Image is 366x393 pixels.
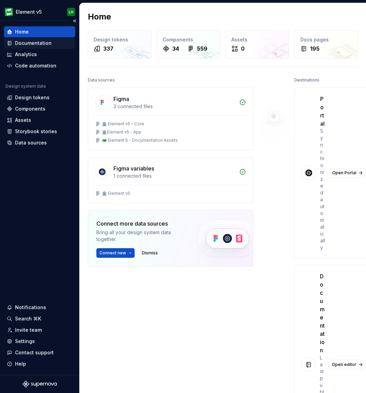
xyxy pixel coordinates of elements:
div: 🏛️Element v5 - App [102,129,141,135]
a: Figma variables1 connected files🏛️ Element v5 [88,157,253,203]
span: Open Portal [332,170,356,176]
div: Figma variables [113,164,154,173]
div: Notifications [15,304,46,311]
div: Docs pages [300,36,352,43]
a: Code automation [4,60,75,71]
div: Portal [320,95,325,128]
div: 559 [197,45,207,53]
div: 337 [103,45,113,53]
div: Figma [113,95,129,103]
a: Design tokens337 [88,30,151,59]
div: Home [15,28,29,35]
a: Settings [4,336,75,347]
div: 34 [172,45,179,53]
div: 🐲 Element 5 - Documentation Assets [102,138,178,143]
a: Invite team [4,325,75,335]
a: Storybook stories [4,126,75,137]
button: Dismiss [139,248,161,258]
div: Data sources [15,139,47,146]
div: Invite team [15,327,42,333]
div: Destinations [294,75,320,85]
div: Code automation [15,62,56,69]
div: Element v5 [16,9,42,15]
div: Design tokens [15,94,50,101]
button: Element v5LH [1,4,78,19]
div: Synchronized automatically [320,128,325,251]
button: Help [4,358,75,369]
div: Components [163,36,215,43]
div: LH [69,9,73,15]
a: Analytics [4,49,75,60]
a: Assets [4,115,75,126]
a: Assets0 [226,30,289,59]
div: Documentation [320,272,325,354]
svg: Supernova Logo [23,381,57,388]
a: Open editor [329,360,365,369]
a: Documentation [4,38,75,49]
div: Help [15,360,26,367]
button: Notifications [4,302,75,313]
button: Connect new [96,248,135,258]
div: Storybook stories [15,128,57,135]
div: Settings [15,338,35,345]
div: Data sources [88,75,115,85]
span: Dismiss [142,250,158,256]
a: Home [4,26,75,37]
div: Bring all your design system data together. [96,229,185,243]
a: Figma3 connected files🏛️ Element v5 - Core🏛️Element v5 - App🐲 Element 5 - Documentation Assets [88,88,253,150]
a: Docs pages195 [295,30,358,59]
div: Design system data [5,84,46,89]
div: 1 connected files [113,173,235,179]
div: Documentation [15,40,52,47]
div: Connect more data sources [96,219,185,228]
div: Contact support [15,349,54,356]
a: Components [4,103,75,114]
button: Contact support [4,347,75,358]
a: Data sources [4,137,75,148]
h2: Home [88,11,111,22]
img: a1163231-533e-497d-a445-0e6f5b523c07.png [5,8,13,16]
button: Collapse sidebar [70,16,79,26]
div: Analytics [15,51,37,58]
a: Components34559 [157,30,220,59]
div: Search ⌘K [15,315,41,322]
a: Design tokens [4,92,75,103]
div: Components [15,105,45,112]
span: Open editor [332,362,356,367]
div: 🏛️ Element v5 - Core [102,121,144,127]
a: Open Portal [329,168,365,178]
div: 3 connected files [113,103,235,110]
div: Design tokens [94,36,146,43]
span: Connect new [99,250,126,256]
div: 0 [241,45,245,53]
button: Search ⌘K [4,313,75,324]
div: 🏛️ Element v5 [102,191,130,196]
div: 195 [310,45,320,53]
div: Assets [15,117,31,124]
div: Assets [231,36,283,43]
